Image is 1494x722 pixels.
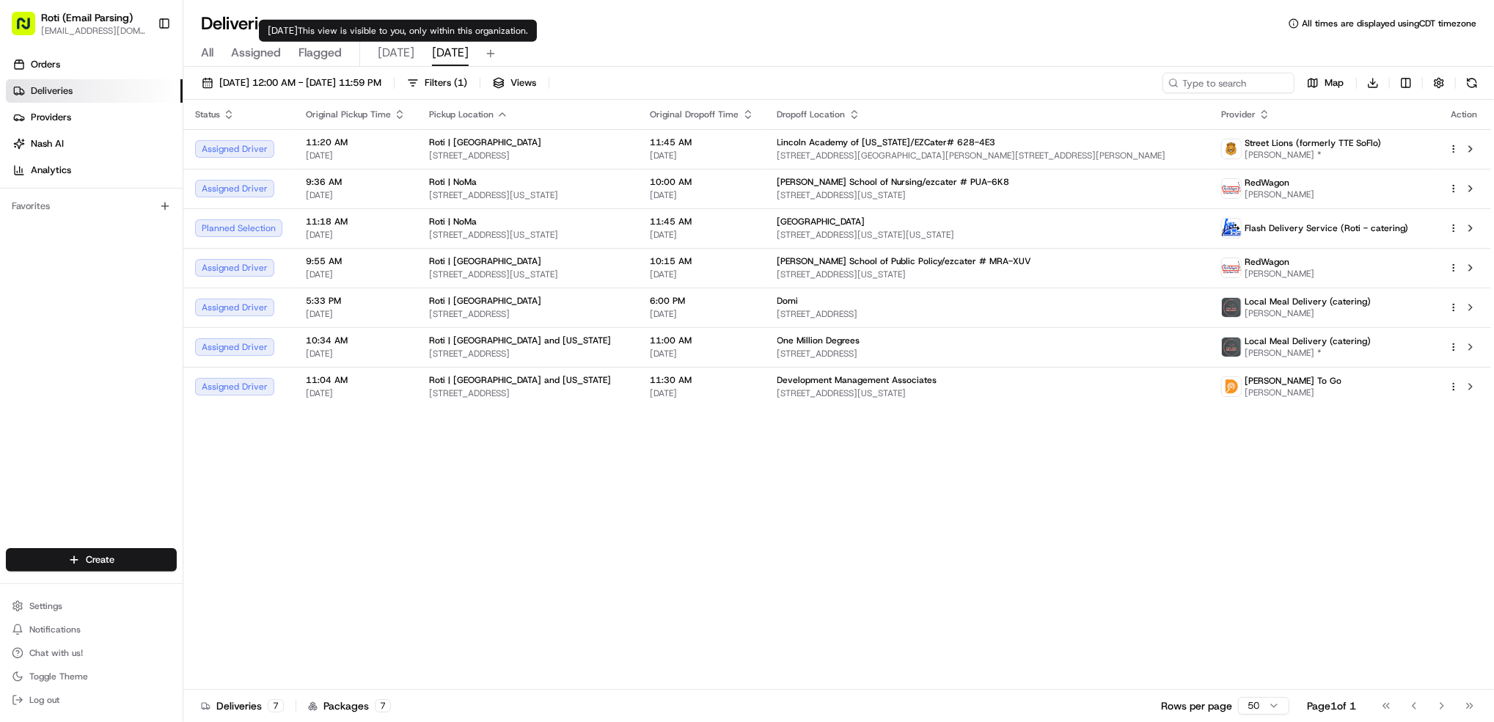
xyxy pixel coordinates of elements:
[1222,219,1241,238] img: main-logo.png
[259,20,537,42] div: [DATE]
[1222,298,1241,317] img: lmd_logo.png
[777,216,865,227] span: [GEOGRAPHIC_DATA]
[306,189,406,201] span: [DATE]
[103,324,177,335] a: Powered byPylon
[29,228,41,240] img: 1736555255976-a54dd68f-1ca7-489b-9aae-adbdc363a1c4
[454,76,467,90] span: ( 1 )
[1245,268,1314,280] span: [PERSON_NAME]
[1245,137,1381,149] span: Street Lions (formerly TTE SoFlo)
[306,229,406,241] span: [DATE]
[1222,377,1241,396] img: ddtg_logo_v2.png
[306,269,406,280] span: [DATE]
[15,191,98,203] div: Past conversations
[306,295,406,307] span: 5:33 PM
[777,136,996,148] span: Lincoln Academy of [US_STATE]/EZCater# 628-4E3
[1222,139,1241,158] img: street_lions.png
[651,216,754,227] span: 11:45 AM
[306,216,406,227] span: 11:18 AM
[777,295,799,307] span: Domi
[6,666,177,687] button: Toggle Theme
[6,79,183,103] a: Deliveries
[201,699,284,713] div: Deliveries
[122,227,127,239] span: •
[432,44,469,62] span: [DATE]
[29,600,62,612] span: Settings
[510,76,536,90] span: Views
[29,671,88,682] span: Toggle Theme
[1245,256,1289,268] span: RedWagon
[15,214,38,237] img: Masood Aslam
[651,136,754,148] span: 11:45 AM
[651,150,754,161] span: [DATE]
[486,73,543,93] button: Views
[777,348,1198,360] span: [STREET_ADDRESS]
[777,255,1032,267] span: [PERSON_NAME] School of Public Policy/ezcater # MRA-XUV
[1300,73,1350,93] button: Map
[231,44,281,62] span: Assigned
[429,269,627,280] span: [STREET_ADDRESS][US_STATE]
[651,229,754,241] span: [DATE]
[306,335,406,346] span: 10:34 AM
[66,140,241,155] div: Start new chat
[41,10,133,25] button: Roti (Email Parsing)
[1302,18,1476,29] span: All times are displayed using CDT timezone
[651,348,754,360] span: [DATE]
[306,387,406,399] span: [DATE]
[299,44,342,62] span: Flagged
[6,106,183,129] a: Providers
[86,553,114,566] span: Create
[118,282,241,309] a: 💻API Documentation
[429,255,541,267] span: Roti | [GEOGRAPHIC_DATA]
[29,647,83,659] span: Chat with us!
[651,176,754,188] span: 10:00 AM
[306,374,406,386] span: 11:04 AM
[306,176,406,188] span: 9:36 AM
[429,189,627,201] span: [STREET_ADDRESS][US_STATE]
[195,109,220,120] span: Status
[15,59,267,82] p: Welcome 👋
[31,58,60,71] span: Orders
[31,111,71,124] span: Providers
[195,73,388,93] button: [DATE] 12:00 AM - [DATE] 11:59 PM
[31,84,73,98] span: Deliveries
[1245,335,1371,347] span: Local Meal Delivery (catering)
[375,699,391,712] div: 7
[1162,73,1295,93] input: Type to search
[429,295,541,307] span: Roti | [GEOGRAPHIC_DATA]
[429,387,627,399] span: [STREET_ADDRESS]
[651,335,754,346] span: 11:00 AM
[651,255,754,267] span: 10:15 AM
[45,227,119,239] span: [PERSON_NAME]
[1245,296,1371,307] span: Local Meal Delivery (catering)
[31,164,71,177] span: Analytics
[429,150,627,161] span: [STREET_ADDRESS]
[6,53,183,76] a: Orders
[6,6,152,41] button: Roti (Email Parsing)[EMAIL_ADDRESS][DOMAIN_NAME]
[1222,338,1241,357] img: lmd_logo.png
[429,348,627,360] span: [STREET_ADDRESS]
[9,282,118,309] a: 📗Knowledge Base
[651,374,754,386] span: 11:30 AM
[298,25,528,37] span: This view is visible to you, only within this organization.
[308,699,391,713] div: Packages
[6,132,183,156] a: Nash AI
[1161,699,1232,713] p: Rows per page
[1462,73,1482,93] button: Refresh
[6,194,177,218] div: Favorites
[777,269,1198,280] span: [STREET_ADDRESS][US_STATE]
[777,189,1198,201] span: [STREET_ADDRESS][US_STATE]
[306,150,406,161] span: [DATE]
[651,269,754,280] span: [DATE]
[306,308,406,320] span: [DATE]
[130,227,160,239] span: [DATE]
[6,158,183,182] a: Analytics
[429,374,611,386] span: Roti | [GEOGRAPHIC_DATA] and [US_STATE]
[306,348,406,360] span: [DATE]
[429,109,494,120] span: Pickup Location
[6,548,177,572] button: Create
[6,596,177,616] button: Settings
[651,295,754,307] span: 6:00 PM
[201,12,276,35] h1: Deliveries
[306,255,406,267] span: 9:55 AM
